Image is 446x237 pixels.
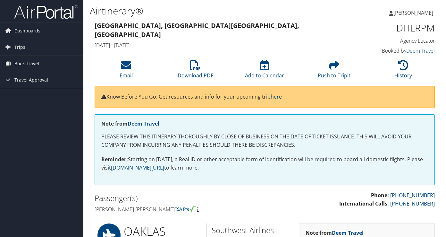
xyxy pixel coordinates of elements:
[357,37,435,44] h4: Agency Locator
[14,23,40,39] span: Dashboards
[128,120,159,127] a: Deem Travel
[101,133,428,149] p: PLEASE REVIEW THIS ITINERARY THOROUGHLY BY CLOSE OF BUSINESS ON THE DATE OF TICKET ISSUANCE. THIS...
[101,93,428,101] p: Know Before You Go: Get resources and info for your upcoming trip
[101,156,128,163] strong: Reminder:
[332,229,364,236] a: Deem Travel
[318,64,350,79] a: Push to Tripit
[406,47,435,54] a: Deem Travel
[306,229,364,236] strong: Note from
[371,192,389,199] strong: Phone:
[357,47,435,54] h4: Booked by
[14,39,25,55] span: Trips
[175,206,196,212] img: tsa-precheck.png
[178,64,213,79] a: Download PDF
[393,9,433,16] span: [PERSON_NAME]
[95,21,299,39] strong: [GEOGRAPHIC_DATA], [GEOGRAPHIC_DATA] [GEOGRAPHIC_DATA], [GEOGRAPHIC_DATA]
[14,72,48,88] span: Travel Approval
[394,64,412,79] a: History
[390,200,435,207] a: [PHONE_NUMBER]
[271,93,282,100] a: here
[90,4,323,18] h1: Airtinerary®
[120,64,133,79] a: Email
[389,3,440,22] a: [PERSON_NAME]
[390,192,435,199] a: [PHONE_NUMBER]
[14,56,39,72] span: Book Travel
[245,64,284,79] a: Add to Calendar
[339,200,389,207] strong: International Calls:
[101,155,428,172] p: Starting on [DATE], a Real ID or other acceptable form of identification will be required to boar...
[95,193,260,204] h2: Passenger(s)
[101,120,159,127] strong: Note from
[111,164,164,171] a: [DOMAIN_NAME][URL]
[357,21,435,35] h1: DHLRPM
[95,42,347,49] h4: [DATE] - [DATE]
[95,206,260,213] h4: [PERSON_NAME] [PERSON_NAME]
[14,4,78,19] img: airportal-logo.png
